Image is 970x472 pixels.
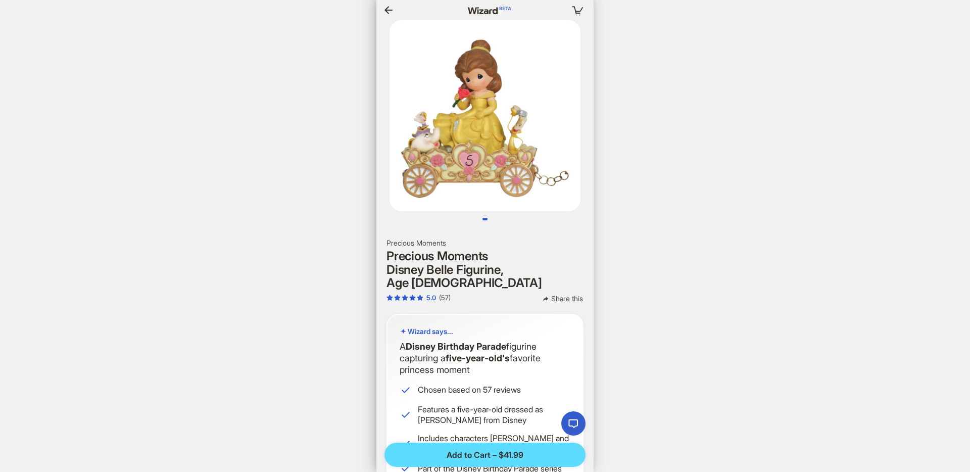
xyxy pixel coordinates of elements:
span: Add to Cart – $41.99 [447,450,523,460]
span: Wizard says... [408,327,453,336]
button: Go to slide 1 [482,218,488,220]
span: star [386,295,393,301]
div: (57) [439,294,451,302]
img: Precious Moments Disney Belle Figurine, Age 5 image 1 [390,20,580,211]
span: Features a five-year-old dressed as [PERSON_NAME] from Disney [418,404,570,426]
button: Share this [534,294,591,304]
b: Disney Birthday Parade [406,341,506,352]
span: Chosen based on 57 reviews [418,385,570,395]
span: star [409,295,416,301]
span: Includes characters [PERSON_NAME] and [PERSON_NAME] [418,433,570,454]
span: star [417,295,423,301]
b: five-year-old's [446,353,510,363]
div: 5.0 out of 5 stars [386,294,436,302]
span: star [394,295,401,301]
div: 5.0 [426,294,436,302]
h1: Precious Moments Disney Belle Figurine, Age [DEMOGRAPHIC_DATA] [386,250,584,290]
span: Share this [551,294,583,303]
p: A figurine capturing a favorite princess moment [400,341,570,376]
span: star [402,295,408,301]
button: Add to Cart – $41.99 [384,443,586,467]
h2: Precious Moments [386,239,584,248]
